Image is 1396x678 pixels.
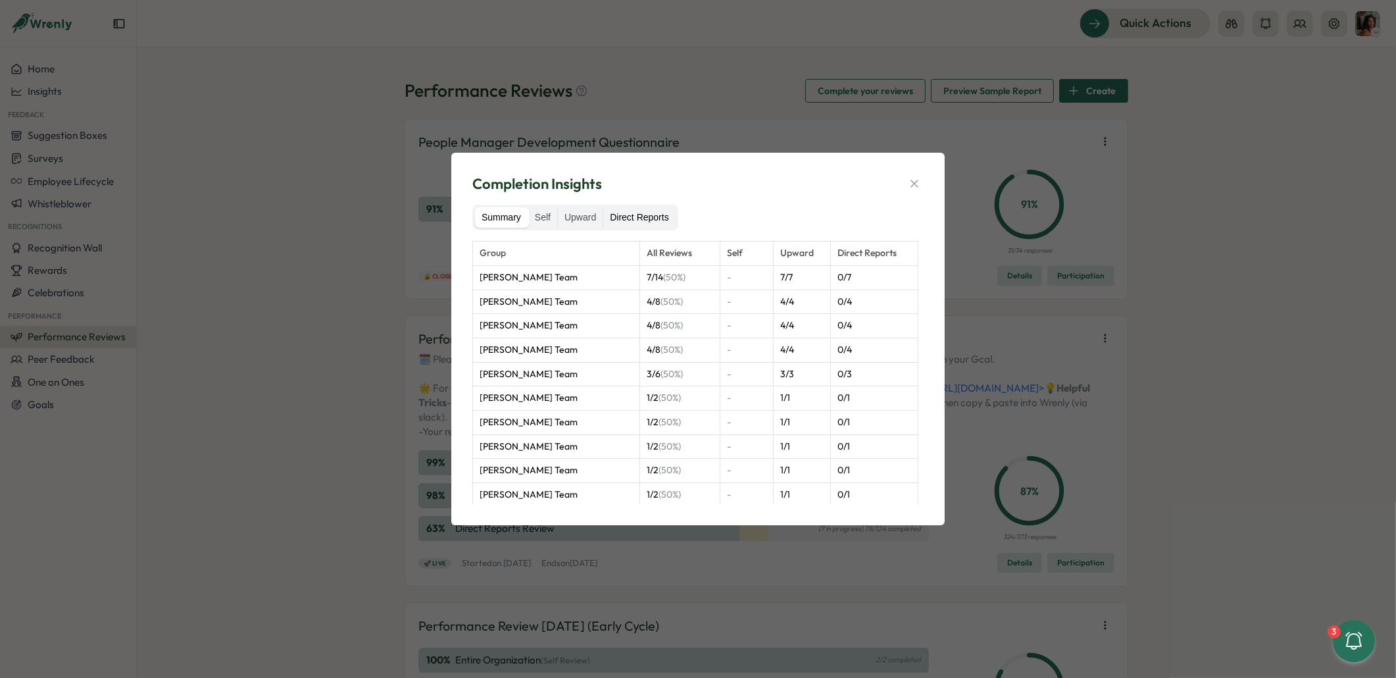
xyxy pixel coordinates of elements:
span: (50%) [659,464,681,476]
td: 0 / 4 [830,338,918,362]
th: Self [720,242,774,266]
td: 7 / 7 [774,265,830,290]
td: 1 / 2 [640,434,720,459]
td: 0 / 4 [830,290,918,314]
td: [PERSON_NAME] Team [473,434,640,459]
td: [PERSON_NAME] Team [473,265,640,290]
td: 4 / 8 [640,338,720,362]
span: Completion Insights [472,174,602,194]
td: - [720,386,774,411]
td: - [720,362,774,386]
td: 4 / 4 [774,314,830,338]
span: (50%) [663,271,686,283]
td: - [720,483,774,508]
td: [PERSON_NAME] Team [473,314,640,338]
td: - [720,265,774,290]
td: [PERSON_NAME] Team [473,290,640,314]
label: Summary [475,207,528,228]
td: 1 / 2 [640,459,720,483]
td: [PERSON_NAME] Team [473,338,640,362]
span: (50%) [661,368,683,380]
td: 1 / 1 [774,483,830,508]
td: 3 / 6 [640,362,720,386]
th: Group [473,242,640,266]
th: Direct Reports [830,242,918,266]
td: - [720,411,774,435]
td: 1 / 1 [774,434,830,459]
td: 1 / 2 [640,483,720,508]
span: (50%) [659,416,681,428]
td: 0 / 1 [830,483,918,508]
td: - [720,459,774,483]
td: 0 / 1 [830,459,918,483]
td: 0 / 1 [830,411,918,435]
td: 3 / 3 [774,362,830,386]
label: Self [528,207,557,228]
td: [PERSON_NAME] Team [473,386,640,411]
span: (50%) [661,296,683,307]
td: [PERSON_NAME] Team [473,459,640,483]
td: 4 / 8 [640,290,720,314]
td: 0 / 1 [830,386,918,411]
td: [PERSON_NAME] Team [473,483,640,508]
span: (50%) [659,392,681,404]
td: 4 / 4 [774,290,830,314]
div: 3 [1328,625,1341,639]
td: 1 / 1 [774,386,830,411]
button: 3 [1333,620,1375,662]
td: 4 / 8 [640,314,720,338]
td: - [720,338,774,362]
td: 0 / 3 [830,362,918,386]
td: 0 / 1 [830,434,918,459]
label: Direct Reports [603,207,675,228]
td: 1 / 2 [640,386,720,411]
td: 4 / 4 [774,338,830,362]
td: [PERSON_NAME] Team [473,362,640,386]
th: Upward [774,242,830,266]
td: - [720,314,774,338]
td: - [720,434,774,459]
td: 0 / 4 [830,314,918,338]
td: 1 / 1 [774,411,830,435]
label: Upward [558,207,603,228]
td: 1 / 1 [774,459,830,483]
td: 7 / 14 [640,265,720,290]
th: All Reviews [640,242,720,266]
span: (50%) [661,319,683,331]
span: (50%) [661,344,683,355]
td: [PERSON_NAME] Team [473,411,640,435]
td: 1 / 2 [640,411,720,435]
span: (50%) [659,440,681,452]
td: 0 / 7 [830,265,918,290]
td: - [720,290,774,314]
span: (50%) [659,488,681,500]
